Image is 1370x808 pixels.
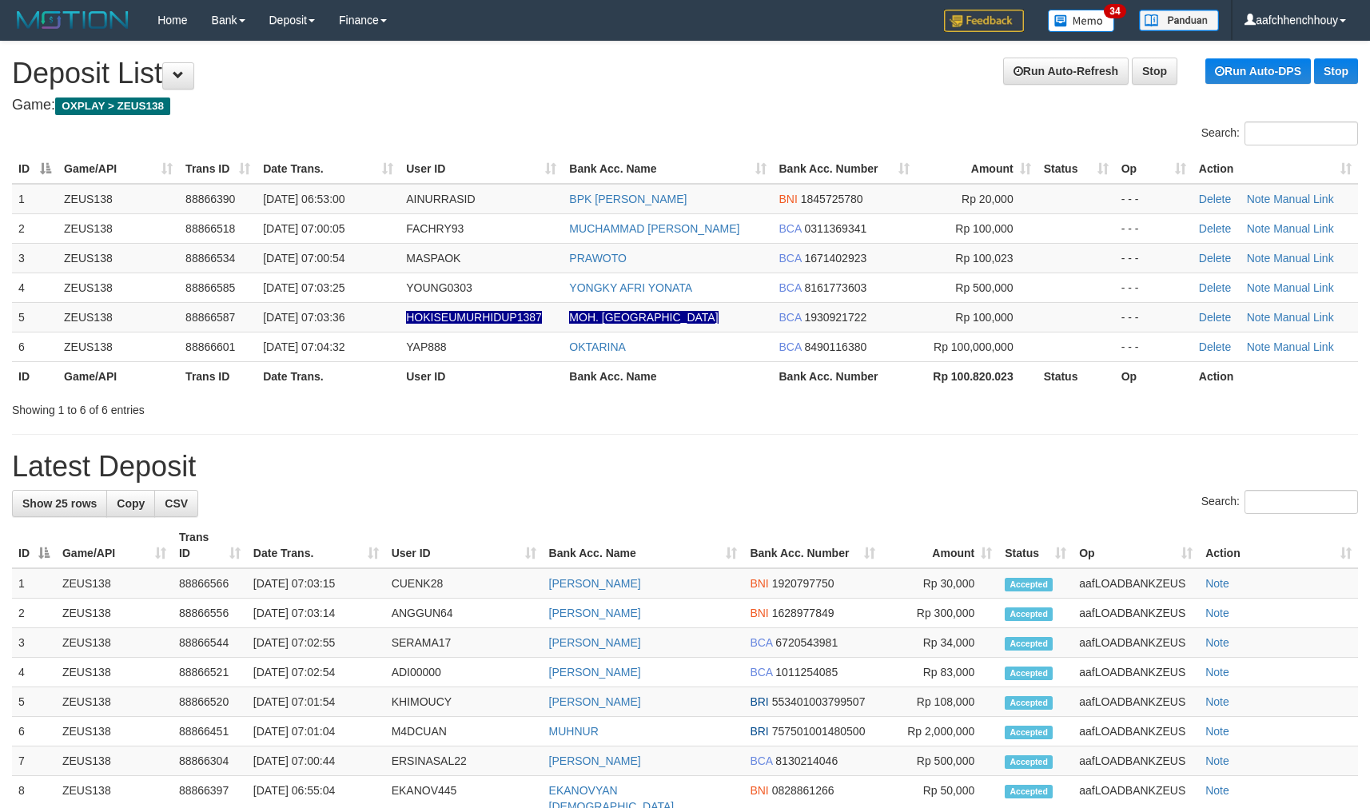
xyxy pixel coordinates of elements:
td: aafLOADBANKZEUS [1073,628,1199,658]
td: Rp 500,000 [882,746,998,776]
td: ZEUS138 [58,332,179,361]
td: - - - [1115,273,1193,302]
span: BNI [750,577,768,590]
a: Note [1247,311,1271,324]
td: ANGGUN64 [385,599,543,628]
td: ZEUS138 [58,302,179,332]
a: Manual Link [1273,252,1334,265]
span: YOUNG0303 [406,281,472,294]
td: aafLOADBANKZEUS [1073,687,1199,717]
span: 34 [1104,4,1125,18]
span: YAP888 [406,340,446,353]
a: Run Auto-Refresh [1003,58,1129,85]
span: Copy 1628977849 to clipboard [772,607,834,619]
th: Date Trans. [257,361,400,391]
td: - - - [1115,184,1193,214]
span: Copy 6720543981 to clipboard [775,636,838,649]
span: MASPAOK [406,252,460,265]
span: BCA [779,281,802,294]
span: Accepted [1005,785,1053,798]
span: Copy 1011254085 to clipboard [775,666,838,679]
a: MUCHAMMAD [PERSON_NAME] [569,222,739,235]
td: ZEUS138 [58,213,179,243]
td: aafLOADBANKZEUS [1073,568,1199,599]
td: Rp 34,000 [882,628,998,658]
th: Game/API: activate to sort column ascending [56,523,173,568]
span: [DATE] 07:00:05 [263,222,344,235]
td: 88866304 [173,746,247,776]
span: Rp 100,000 [955,222,1013,235]
th: User ID [400,361,563,391]
th: Bank Acc. Name: activate to sort column ascending [563,154,772,184]
label: Search: [1201,121,1358,145]
th: Op: activate to sort column ascending [1115,154,1193,184]
td: 5 [12,687,56,717]
h1: Latest Deposit [12,451,1358,483]
td: [DATE] 07:03:14 [247,599,385,628]
span: 88866601 [185,340,235,353]
img: panduan.png [1139,10,1219,31]
a: Note [1247,281,1271,294]
span: Accepted [1005,637,1053,651]
td: Rp 83,000 [882,658,998,687]
a: Note [1205,695,1229,708]
a: Note [1205,577,1229,590]
span: 88866587 [185,311,235,324]
span: 88866534 [185,252,235,265]
span: Copy 1930921722 to clipboard [804,311,866,324]
th: User ID: activate to sort column ascending [400,154,563,184]
th: Trans ID: activate to sort column ascending [179,154,257,184]
a: Stop [1132,58,1177,85]
th: Amount: activate to sort column ascending [882,523,998,568]
span: [DATE] 07:04:32 [263,340,344,353]
span: FACHRY93 [406,222,464,235]
a: Delete [1199,311,1231,324]
td: ZEUS138 [58,184,179,214]
th: Bank Acc. Name [563,361,772,391]
a: Note [1205,636,1229,649]
input: Search: [1245,490,1358,514]
td: [DATE] 07:02:54 [247,658,385,687]
td: aafLOADBANKZEUS [1073,599,1199,628]
td: [DATE] 07:01:04 [247,717,385,746]
input: Search: [1245,121,1358,145]
a: [PERSON_NAME] [549,636,641,649]
a: Copy [106,490,155,517]
td: ZEUS138 [56,717,173,746]
a: Note [1205,607,1229,619]
span: CSV [165,497,188,510]
a: Note [1205,784,1229,797]
img: Button%20Memo.svg [1048,10,1115,32]
a: [PERSON_NAME] [549,695,641,708]
a: Note [1205,666,1229,679]
a: Manual Link [1273,193,1334,205]
span: Rp 100,000,000 [934,340,1014,353]
span: Copy 0311369341 to clipboard [804,222,866,235]
th: Action: activate to sort column ascending [1193,154,1358,184]
td: 88866544 [173,628,247,658]
td: [DATE] 07:00:44 [247,746,385,776]
th: Rp 100.820.023 [916,361,1037,391]
a: MOH. [GEOGRAPHIC_DATA] [569,311,718,324]
td: 1 [12,184,58,214]
span: 88866518 [185,222,235,235]
td: - - - [1115,243,1193,273]
th: Op [1115,361,1193,391]
span: BCA [779,252,802,265]
span: Copy 1671402923 to clipboard [804,252,866,265]
th: Trans ID [179,361,257,391]
td: 88866566 [173,568,247,599]
td: 3 [12,628,56,658]
td: ZEUS138 [56,658,173,687]
span: [DATE] 06:53:00 [263,193,344,205]
span: BCA [779,311,802,324]
td: 88866520 [173,687,247,717]
div: Showing 1 to 6 of 6 entries [12,396,559,418]
td: 88866521 [173,658,247,687]
td: 7 [12,746,56,776]
span: Accepted [1005,578,1053,591]
td: CUENK28 [385,568,543,599]
span: Nama rekening ada tanda titik/strip, harap diedit [406,311,542,324]
td: aafLOADBANKZEUS [1073,658,1199,687]
a: Delete [1199,222,1231,235]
